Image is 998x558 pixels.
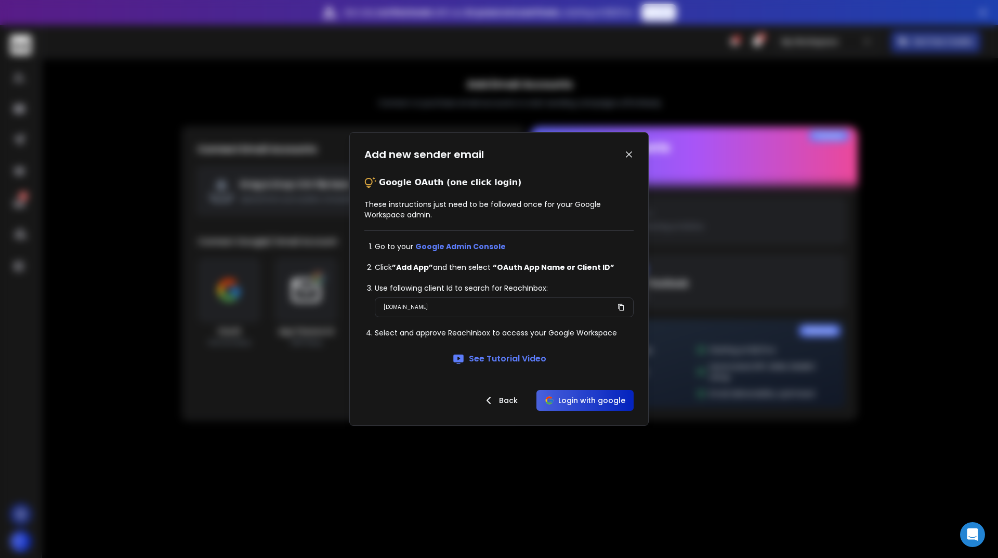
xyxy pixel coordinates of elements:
[364,199,634,220] p: These instructions just need to be followed once for your Google Workspace admin.
[392,262,433,272] strong: ”Add App”
[384,302,428,313] p: [DOMAIN_NAME]
[474,390,526,411] button: Back
[536,390,634,411] button: Login with google
[415,241,506,252] a: Google Admin Console
[379,176,521,189] p: Google OAuth (one click login)
[493,262,614,272] strong: “OAuth App Name or Client ID”
[960,522,985,547] div: Open Intercom Messenger
[452,353,546,365] a: See Tutorial Video
[364,176,377,189] img: tips
[375,328,634,338] li: Select and approve ReachInbox to access your Google Workspace
[364,147,484,162] h1: Add new sender email
[375,283,634,293] li: Use following client Id to search for ReachInbox:
[375,262,634,272] li: Click and then select
[375,241,634,252] li: Go to your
